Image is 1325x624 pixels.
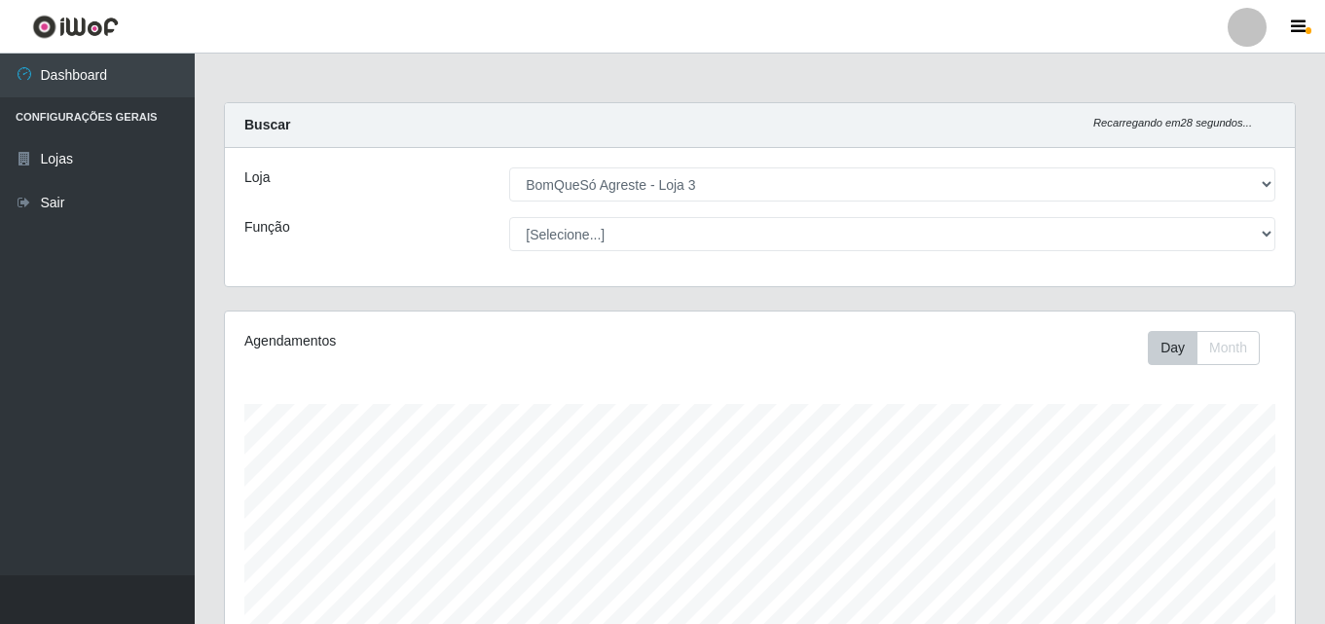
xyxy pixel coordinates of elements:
[32,15,119,39] img: CoreUI Logo
[1196,331,1260,365] button: Month
[1148,331,1260,365] div: First group
[1148,331,1197,365] button: Day
[244,331,657,351] div: Agendamentos
[244,167,270,188] label: Loja
[1148,331,1275,365] div: Toolbar with button groups
[1093,117,1252,128] i: Recarregando em 28 segundos...
[244,217,290,238] label: Função
[244,117,290,132] strong: Buscar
